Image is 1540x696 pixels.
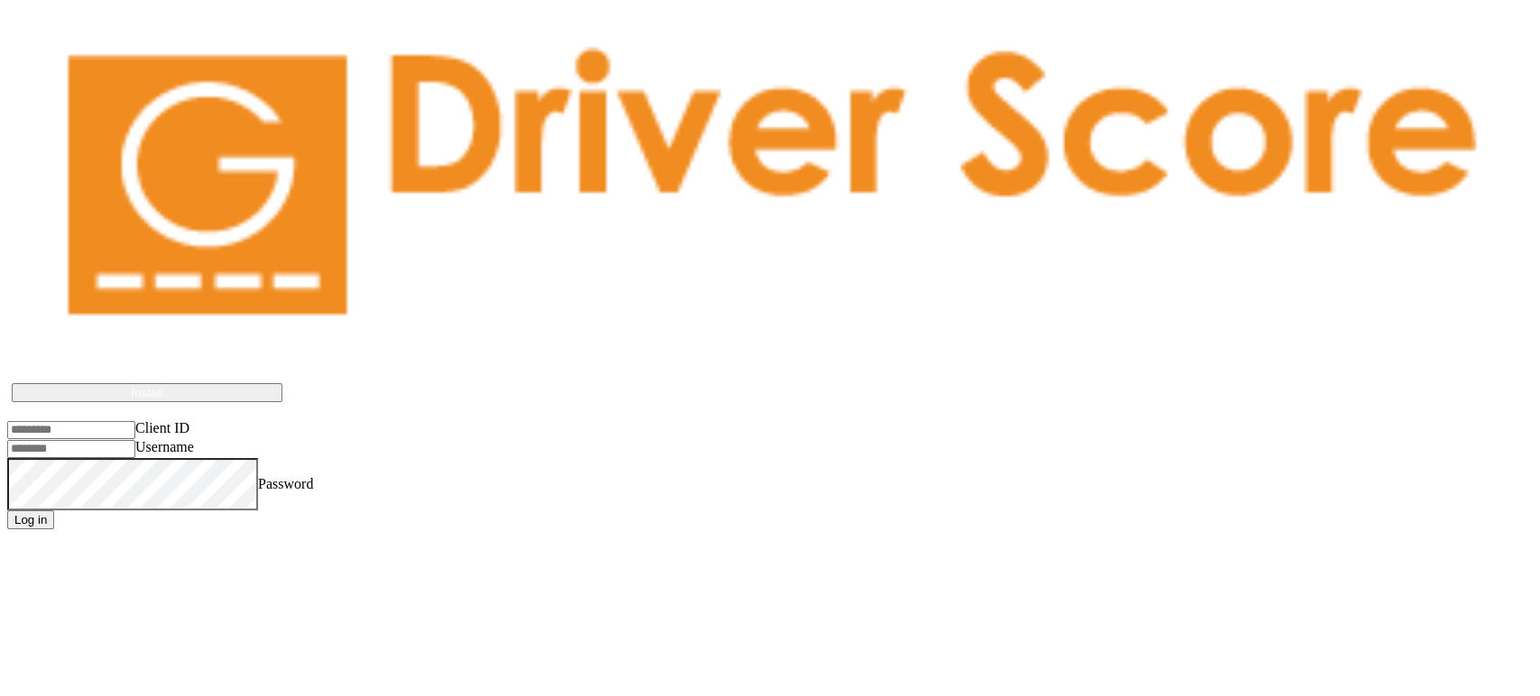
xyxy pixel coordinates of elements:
p: Driver Score works best if installed on the device [30,358,1510,374]
button: Log in [7,510,54,529]
label: Password [258,476,313,491]
button: Install [12,383,282,402]
label: Client ID [135,420,189,435]
label: Username [135,439,194,454]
